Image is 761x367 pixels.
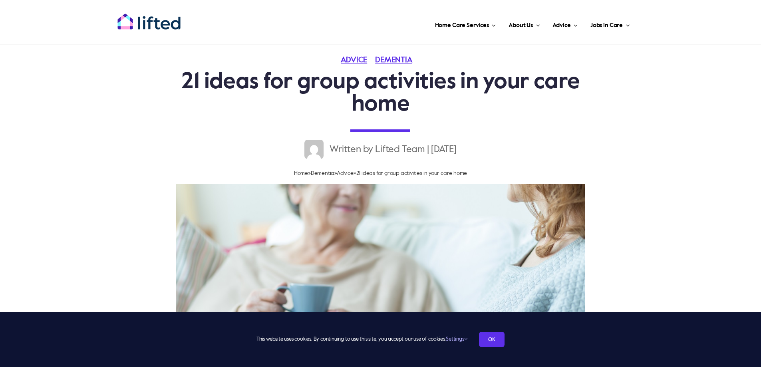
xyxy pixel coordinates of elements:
[207,12,632,36] nav: Main Menu
[506,12,542,36] a: About Us
[588,12,632,36] a: Jobs in Care
[509,19,533,32] span: About Us
[375,56,420,64] a: Dementia
[433,12,499,36] a: Home Care Services
[337,171,354,176] a: Advice
[341,56,420,64] span: Categories: ,
[117,13,181,21] a: lifted-logo
[552,19,570,32] span: Advice
[479,332,505,347] a: OK
[341,56,375,64] a: Advice
[172,167,590,180] nav: Breadcrumb
[294,171,308,176] a: Home
[256,333,467,346] span: This website uses cookies. By continuing to use this site, you accept our use of cookies.
[550,12,580,36] a: Advice
[172,71,590,116] h1: 21 ideas for group activities in your care home
[435,19,489,32] span: Home Care Services
[590,19,623,32] span: Jobs in Care
[311,171,334,176] a: Dementia
[446,337,467,342] a: Settings
[356,171,467,176] span: 21 ideas for group activities in your care home
[294,171,467,176] span: » » »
